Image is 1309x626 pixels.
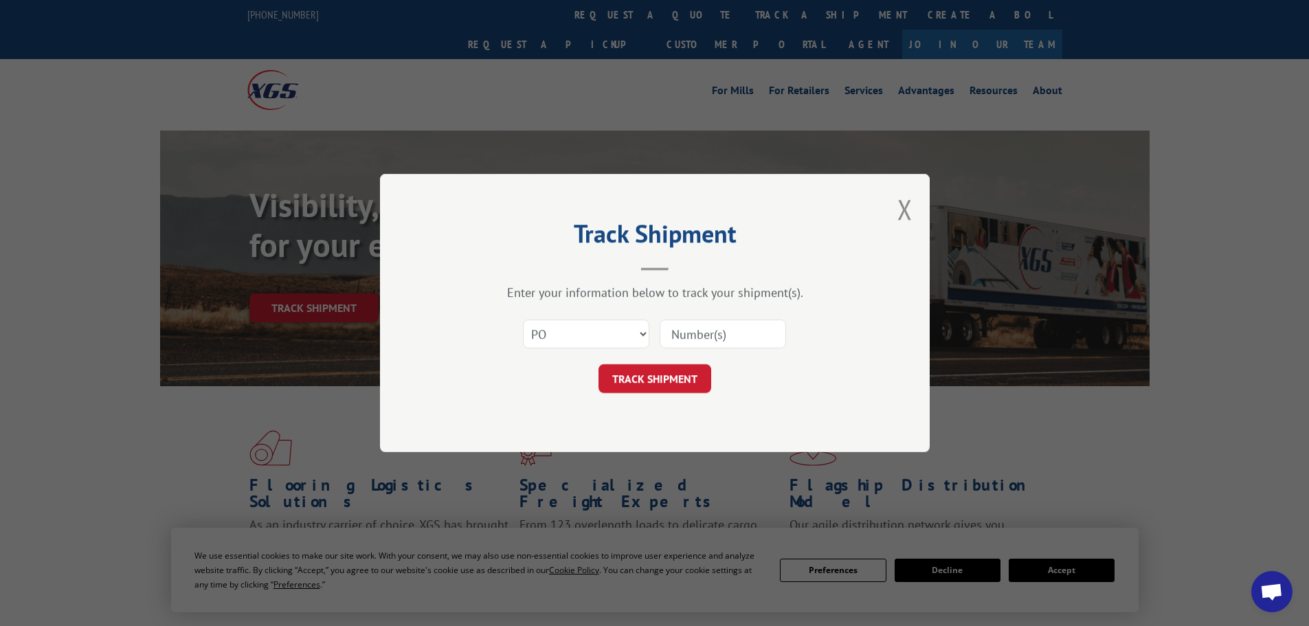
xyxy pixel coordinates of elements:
input: Number(s) [660,320,786,348]
button: TRACK SHIPMENT [598,364,711,393]
h2: Track Shipment [449,224,861,250]
div: Open chat [1251,571,1293,612]
div: Enter your information below to track your shipment(s). [449,284,861,300]
button: Close modal [897,191,913,227]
